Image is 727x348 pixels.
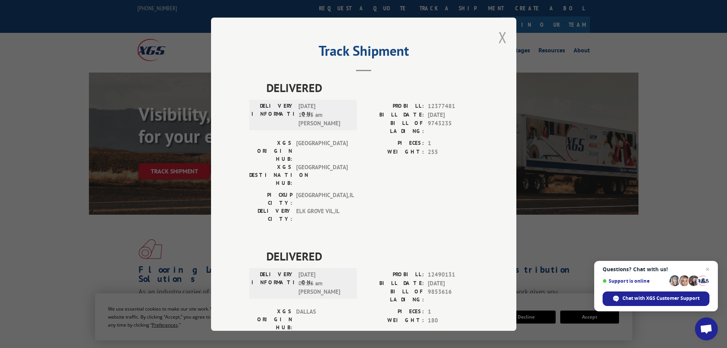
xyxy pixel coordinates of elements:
span: 180 [428,316,478,325]
span: [GEOGRAPHIC_DATA] , IL [296,191,348,207]
label: BILL DATE: [364,110,424,119]
label: PROBILL: [364,102,424,111]
span: 12490131 [428,270,478,279]
label: WEIGHT: [364,316,424,325]
label: BILL DATE: [364,279,424,288]
label: PIECES: [364,308,424,316]
span: DELIVERED [266,248,478,265]
span: [DATE] 11:15 am [PERSON_NAME] [298,102,350,128]
button: Close modal [498,27,507,47]
label: PICKUP CITY: [249,191,292,207]
span: Questions? Chat with us! [603,266,709,272]
label: PIECES: [364,139,424,148]
span: DALLAS [296,308,348,332]
label: DELIVERY INFORMATION: [251,102,295,128]
span: Support is online [603,278,667,284]
label: XGS ORIGIN HUB: [249,139,292,163]
label: BILL OF LADING: [364,288,424,304]
h2: Track Shipment [249,45,478,60]
label: XGS DESTINATION HUB: [249,163,292,187]
span: 9853616 [428,288,478,304]
span: [GEOGRAPHIC_DATA] [296,163,348,187]
span: DELIVERED [266,79,478,96]
span: [DATE] [428,279,478,288]
span: [DATE] 08:26 am [PERSON_NAME] [298,270,350,296]
span: 1 [428,308,478,316]
label: WEIGHT: [364,147,424,156]
span: [GEOGRAPHIC_DATA] [296,139,348,163]
label: DELIVERY CITY: [249,207,292,223]
span: Chat with XGS Customer Support [603,291,709,306]
span: 9743235 [428,119,478,135]
label: DELIVERY INFORMATION: [251,270,295,296]
span: 12377481 [428,102,478,111]
span: 255 [428,147,478,156]
span: Chat with XGS Customer Support [622,295,700,302]
label: PROBILL: [364,270,424,279]
span: 1 [428,139,478,148]
span: ELK GROVE VIL , IL [296,207,348,223]
label: XGS ORIGIN HUB: [249,308,292,332]
label: BILL OF LADING: [364,119,424,135]
a: Open chat [695,317,718,340]
span: [DATE] [428,110,478,119]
